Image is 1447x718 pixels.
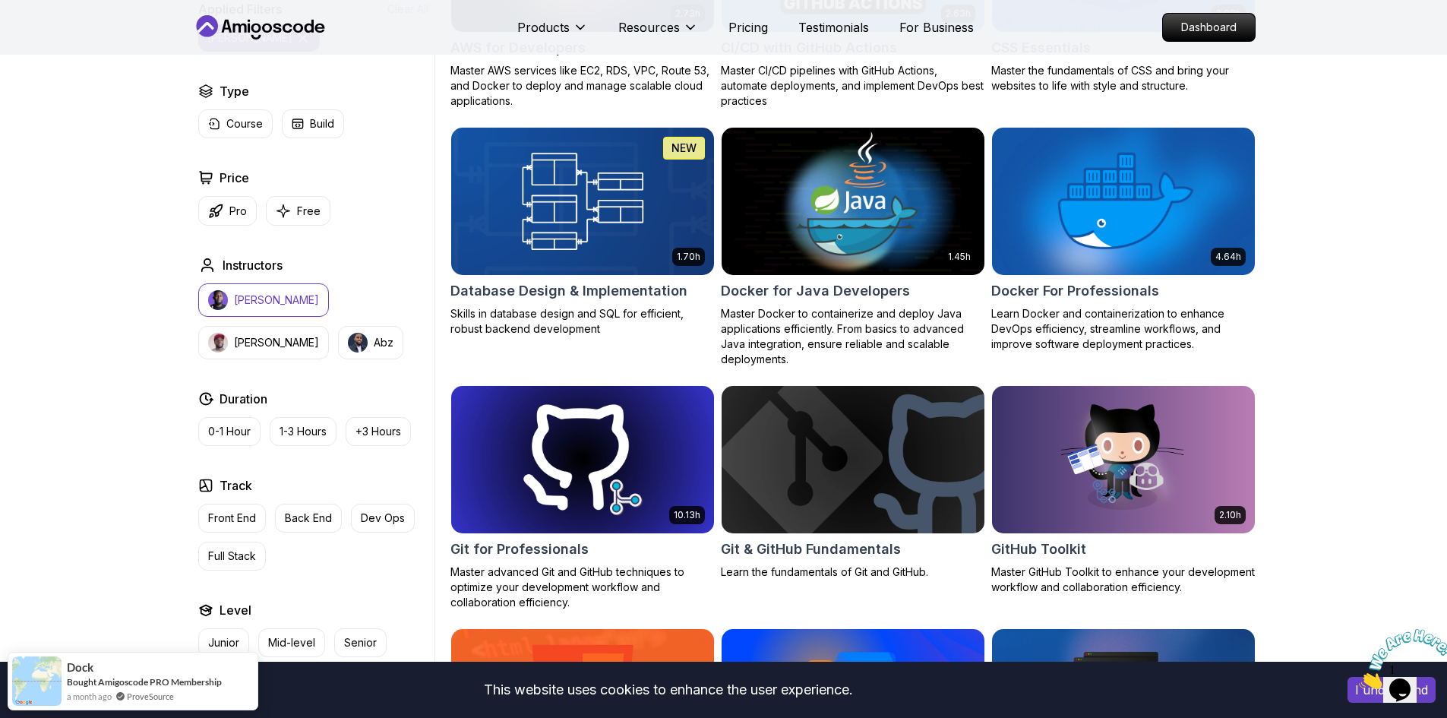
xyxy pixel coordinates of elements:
p: Master AWS services like EC2, RDS, VPC, Route 53, and Docker to deploy and manage scalable cloud ... [450,63,715,109]
p: Junior [208,635,239,650]
img: Database Design & Implementation card [451,128,714,275]
img: instructor img [208,290,228,310]
h2: Docker For Professionals [991,280,1159,302]
button: Resources [618,18,698,49]
p: Course [226,116,263,131]
p: Dev Ops [361,511,405,526]
p: [PERSON_NAME] [234,335,319,350]
p: Learn Docker and containerization to enhance DevOps efficiency, streamline workflows, and improve... [991,306,1256,352]
h2: Git & GitHub Fundamentals [721,539,901,560]
button: instructor img[PERSON_NAME] [198,283,329,317]
p: Back End [285,511,332,526]
a: Dashboard [1162,13,1256,42]
a: Amigoscode PRO Membership [98,676,222,688]
p: Master Docker to containerize and deploy Java applications efficiently. From basics to advanced J... [721,306,985,367]
p: 1-3 Hours [280,424,327,439]
p: Free [297,204,321,219]
button: Junior [198,628,249,657]
h2: Duration [220,390,267,408]
p: Full Stack [208,549,256,564]
a: Git & GitHub Fundamentals cardGit & GitHub FundamentalsLearn the fundamentals of Git and GitHub. [721,385,985,580]
h2: Git for Professionals [450,539,589,560]
a: ProveSource [127,690,174,703]
a: Pricing [728,18,768,36]
h2: Database Design & Implementation [450,280,687,302]
a: Docker For Professionals card4.64hDocker For ProfessionalsLearn Docker and containerization to en... [991,127,1256,352]
button: Pro [198,196,257,226]
button: Free [266,196,330,226]
span: a month ago [67,690,112,703]
img: Git for Professionals card [451,386,714,533]
a: Docker for Java Developers card1.45hDocker for Java DevelopersMaster Docker to containerize and d... [721,127,985,367]
button: Senior [334,628,387,657]
button: Build [282,109,344,138]
p: +3 Hours [355,424,401,439]
img: Chat attention grabber [6,6,100,66]
p: Senior [344,635,377,650]
p: Master GitHub Toolkit to enhance your development workflow and collaboration efficiency. [991,565,1256,595]
iframe: chat widget [1353,623,1447,695]
p: Master CI/CD pipelines with GitHub Actions, automate deployments, and implement DevOps best pract... [721,63,985,109]
button: Course [198,109,273,138]
p: 0-1 Hour [208,424,251,439]
button: Mid-level [258,628,325,657]
button: Products [517,18,588,49]
p: Mid-level [268,635,315,650]
h2: Type [220,82,249,100]
img: instructor img [208,333,228,353]
button: instructor imgAbz [338,326,403,359]
p: 4.64h [1215,251,1241,263]
h2: Docker for Java Developers [721,280,910,302]
h2: Price [220,169,249,187]
p: NEW [671,141,697,156]
p: [PERSON_NAME] [234,293,319,308]
a: For Business [899,18,974,36]
p: Master advanced Git and GitHub techniques to optimize your development workflow and collaboration... [450,565,715,610]
p: Front End [208,511,256,526]
h2: Track [220,476,252,495]
p: 1.45h [948,251,971,263]
p: Build [310,116,334,131]
span: Bought [67,676,96,688]
h2: GitHub Toolkit [991,539,1086,560]
button: Back End [275,504,342,533]
p: 2.10h [1219,509,1241,521]
span: Dock [67,661,93,674]
p: Products [517,18,570,36]
p: Skills in database design and SQL for efficient, robust backend development [450,306,715,337]
a: Database Design & Implementation card1.70hNEWDatabase Design & ImplementationSkills in database d... [450,127,715,337]
button: +3 Hours [346,417,411,446]
p: 10.13h [674,509,700,521]
img: provesource social proof notification image [12,656,62,706]
img: Docker for Java Developers card [715,124,990,278]
button: Front End [198,504,266,533]
h2: Instructors [223,256,283,274]
h2: Level [220,601,251,619]
img: Git & GitHub Fundamentals card [722,386,984,533]
a: Testimonials [798,18,869,36]
img: Docker For Professionals card [992,128,1255,275]
p: Pro [229,204,247,219]
p: Learn the fundamentals of Git and GitHub. [721,565,985,580]
p: 1.70h [677,251,700,263]
span: 1 [6,6,12,19]
div: This website uses cookies to enhance the user experience. [11,673,1325,707]
button: Accept cookies [1347,677,1436,703]
a: GitHub Toolkit card2.10hGitHub ToolkitMaster GitHub Toolkit to enhance your development workflow ... [991,385,1256,595]
button: instructor img[PERSON_NAME] [198,326,329,359]
button: 1-3 Hours [270,417,336,446]
button: Full Stack [198,542,266,571]
button: Dev Ops [351,504,415,533]
button: 0-1 Hour [198,417,261,446]
a: Git for Professionals card10.13hGit for ProfessionalsMaster advanced Git and GitHub techniques to... [450,385,715,610]
p: Dashboard [1163,14,1255,41]
p: Resources [618,18,680,36]
img: GitHub Toolkit card [992,386,1255,533]
img: instructor img [348,333,368,353]
p: Master the fundamentals of CSS and bring your websites to life with style and structure. [991,63,1256,93]
p: Abz [374,335,393,350]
